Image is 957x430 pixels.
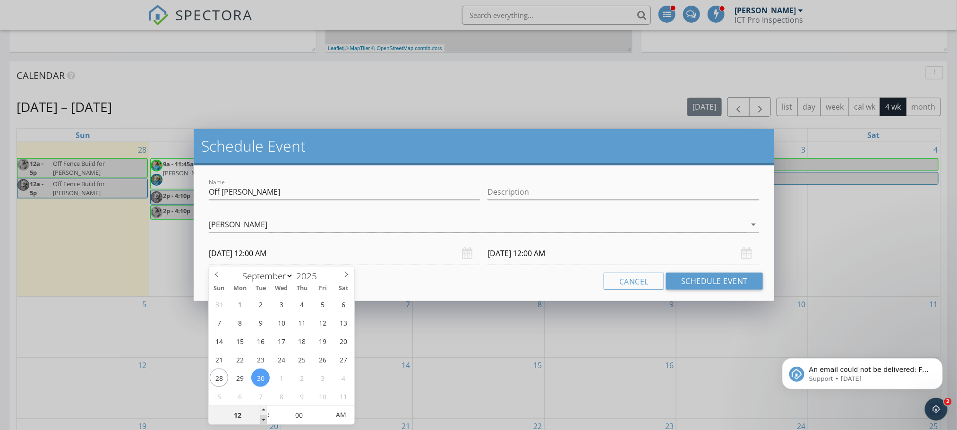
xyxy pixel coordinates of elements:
[293,369,311,387] span: October 2, 2025
[334,387,353,405] span: October 11, 2025
[293,295,311,313] span: September 4, 2025
[328,405,354,424] span: Click to toggle
[271,285,292,292] span: Wed
[768,338,957,404] iframe: Intercom notifications message
[272,350,291,369] span: September 24, 2025
[272,332,291,350] span: September 17, 2025
[604,273,664,290] button: Cancel
[231,313,249,332] span: September 8, 2025
[334,313,353,332] span: September 13, 2025
[267,405,270,424] span: :
[201,137,767,155] h2: Schedule Event
[210,350,228,369] span: September 21, 2025
[748,219,759,230] i: arrow_drop_down
[314,295,332,313] span: September 5, 2025
[231,332,249,350] span: September 15, 2025
[231,295,249,313] span: September 1, 2025
[333,285,354,292] span: Sat
[209,285,230,292] span: Sun
[314,369,332,387] span: October 3, 2025
[293,313,311,332] span: September 11, 2025
[272,313,291,332] span: September 10, 2025
[251,295,270,313] span: September 2, 2025
[293,332,311,350] span: September 18, 2025
[230,285,250,292] span: Mon
[487,242,759,265] input: Select date
[292,285,313,292] span: Thu
[272,369,291,387] span: October 1, 2025
[666,273,763,290] button: Schedule Event
[251,313,270,332] span: September 9, 2025
[272,387,291,405] span: October 8, 2025
[272,295,291,313] span: September 3, 2025
[313,285,333,292] span: Fri
[210,387,228,405] span: October 5, 2025
[314,313,332,332] span: September 12, 2025
[334,295,353,313] span: September 6, 2025
[293,270,325,282] input: Year
[210,313,228,332] span: September 7, 2025
[293,350,311,369] span: September 25, 2025
[314,332,332,350] span: September 19, 2025
[251,350,270,369] span: September 23, 2025
[334,332,353,350] span: September 20, 2025
[944,398,952,405] span: 2
[314,387,332,405] span: October 10, 2025
[251,332,270,350] span: September 16, 2025
[231,350,249,369] span: September 22, 2025
[334,350,353,369] span: September 27, 2025
[250,285,271,292] span: Tue
[314,350,332,369] span: September 26, 2025
[210,369,228,387] span: September 28, 2025
[925,398,948,421] iframe: Intercom live chat
[293,387,311,405] span: October 9, 2025
[251,387,270,405] span: October 7, 2025
[251,369,270,387] span: September 30, 2025
[210,332,228,350] span: September 14, 2025
[209,242,480,265] input: Select date
[231,387,249,405] span: October 6, 2025
[231,369,249,387] span: September 29, 2025
[334,369,353,387] span: October 4, 2025
[209,220,267,229] div: [PERSON_NAME]
[210,295,228,313] span: August 31, 2025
